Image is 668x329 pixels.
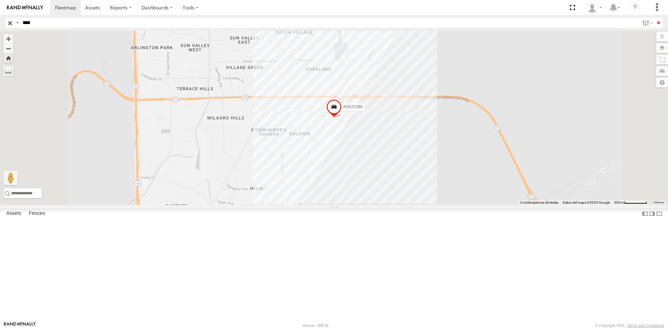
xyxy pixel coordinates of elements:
[3,66,13,76] label: Measure
[3,34,13,44] button: Zoom in
[639,18,654,28] label: Search Filter Options
[302,323,329,328] div: Version: 308.01
[7,5,43,10] img: rand-logo.svg
[614,201,624,204] span: 500 m
[15,18,20,28] label: Search Query
[584,2,605,13] div: Juan Menchaca
[3,53,13,63] button: Zoom Home
[612,200,649,205] button: Escala del mapa: 500 m por 62 píxeles
[3,44,13,53] button: Zoom out
[3,209,25,219] label: Assets
[4,322,36,329] a: Visit our Website
[520,200,558,205] button: Combinaciones de teclas
[595,323,664,328] div: © Copyright 2025 -
[656,78,668,87] label: Map Settings
[656,209,663,219] label: Hide Summary Table
[343,104,363,109] span: AN537086
[642,209,649,219] label: Dock Summary Table to the Left
[629,2,641,13] i: ?
[627,323,664,328] a: Terms and Conditions
[649,209,655,219] label: Dock Summary Table to the Right
[3,171,17,185] button: Arrastra al hombrecito al mapa para abrir Street View
[25,209,49,219] label: Fences
[653,201,664,204] a: Términos (se abre en una nueva pestaña)
[563,201,610,204] span: Datos del mapa ©2025 Google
